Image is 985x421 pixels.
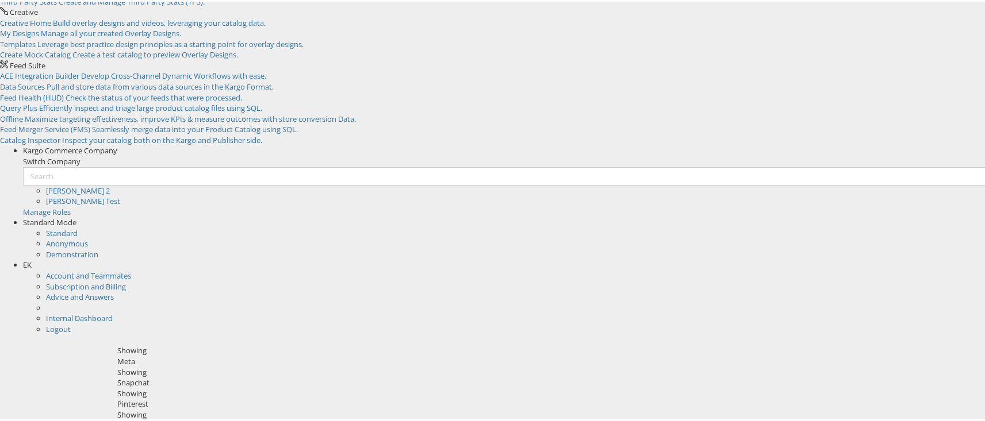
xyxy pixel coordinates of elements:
a: Account and Teammates [46,269,131,279]
a: [PERSON_NAME] Test [46,194,120,204]
span: Kargo Commerce Company [23,144,117,154]
span: Pull and store data from various data sources in the Kargo Format. [47,80,274,90]
span: Manage all your created Overlay Designs. [41,26,181,37]
a: Demonstration [46,248,98,258]
a: Standard [46,226,78,237]
a: Internal Dashboard [46,311,113,322]
a: [PERSON_NAME] 2 [46,184,110,194]
a: Logout [46,322,71,333]
span: Seamlessly merge data into your Product Catalog using SQL. [92,122,298,133]
span: Feed Suite [10,59,45,69]
span: Build overlay designs and videos, leveraging your catalog data. [53,16,266,26]
span: Check the status of your feeds that were processed. [66,91,242,101]
a: Subscription and Billing [46,280,126,290]
span: Inspect your catalog both on the Kargo and Publisher side. [62,133,262,144]
a: Advice and Answers [46,290,114,300]
span: Maximize targeting effectiveness, improve KPIs & measure outcomes with store conversion Data. [25,112,356,122]
span: Creative [10,5,38,16]
span: Develop Cross-Channel Dynamic Workflows with ease. [81,69,266,79]
span: Leverage best practice design principles as a starting point for overlay designs. [37,37,304,48]
span: EK [23,258,32,268]
span: Efficiently inspect and triage large product catalog files using SQL. [39,101,262,111]
span: Standard Mode [23,215,76,226]
a: Manage Roles [23,205,71,215]
span: Create a test catalog to preview Overlay Designs. [72,48,238,58]
a: Anonymous [46,237,88,247]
